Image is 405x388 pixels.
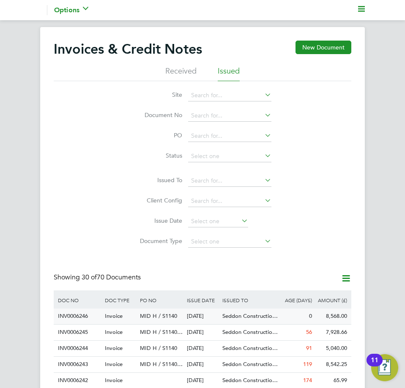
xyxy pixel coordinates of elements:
input: Search for... [188,90,271,101]
input: Select one [188,150,271,162]
button: New Document [296,41,351,54]
button: Options [54,5,88,15]
div: 7,928.66 [314,325,349,340]
input: Search for... [188,130,271,142]
li: Issued [218,66,240,81]
input: Search for... [188,195,271,207]
div: DOC TYPE [103,290,138,310]
div: [DATE] [185,341,220,356]
label: Site [134,91,182,98]
span: Invoice [105,328,123,336]
label: Issue Date [134,217,182,224]
div: INV0006246 [56,309,103,324]
div: Showing [54,273,142,282]
span: MID H / S1140… [140,361,183,368]
span: Seddon Constructio… [222,312,278,320]
div: PO NO [138,290,185,310]
div: [DATE] [185,325,220,340]
span: MID H / S1140 [140,312,177,320]
div: ISSUED TO [220,290,279,310]
span: Invoice [105,344,123,352]
input: Select one [188,216,248,227]
input: Search for... [188,175,271,187]
label: Document No [134,111,182,119]
span: Seddon Constructio… [222,344,278,352]
span: Seddon Constructio… [222,361,278,368]
div: [DATE] [185,309,220,324]
span: 56 [306,328,312,336]
span: MID H / S1140 [140,344,177,352]
div: INV0006244 [56,341,103,356]
input: Search for... [188,110,271,122]
div: INV0006245 [56,325,103,340]
label: PO [134,131,182,139]
span: 0 [309,312,312,320]
span: 30 of [82,273,97,281]
span: MID H / S1140… [140,328,183,336]
li: Received [165,66,197,81]
span: 70 Documents [82,273,141,281]
div: 8,542.25 [314,357,349,372]
span: 119 [303,361,312,368]
span: Invoice [105,361,123,368]
div: [DATE] [185,357,220,372]
div: 5,040.00 [314,341,349,356]
div: AMOUNT (£) [314,290,349,310]
span: Invoice [105,312,123,320]
div: DOC NO [56,290,103,310]
div: ISSUE DATE [185,290,220,310]
label: Document Type [134,237,182,245]
span: Seddon Constructio… [222,328,278,336]
span: 174 [303,377,312,384]
input: Select one [188,236,271,248]
label: Client Config [134,197,182,204]
div: 11 [371,360,378,371]
div: AGE (DAYS) [279,290,314,310]
button: Open Resource Center, 11 new notifications [371,354,398,381]
label: Issued To [134,176,182,184]
label: Status [134,152,182,159]
div: INV0006243 [56,357,103,372]
span: 91 [306,344,312,352]
span: Seddon Constructio… [222,377,278,384]
span: Invoice [105,377,123,384]
div: 8,568.00 [314,309,349,324]
h2: Invoices & Credit Notes [54,41,202,57]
